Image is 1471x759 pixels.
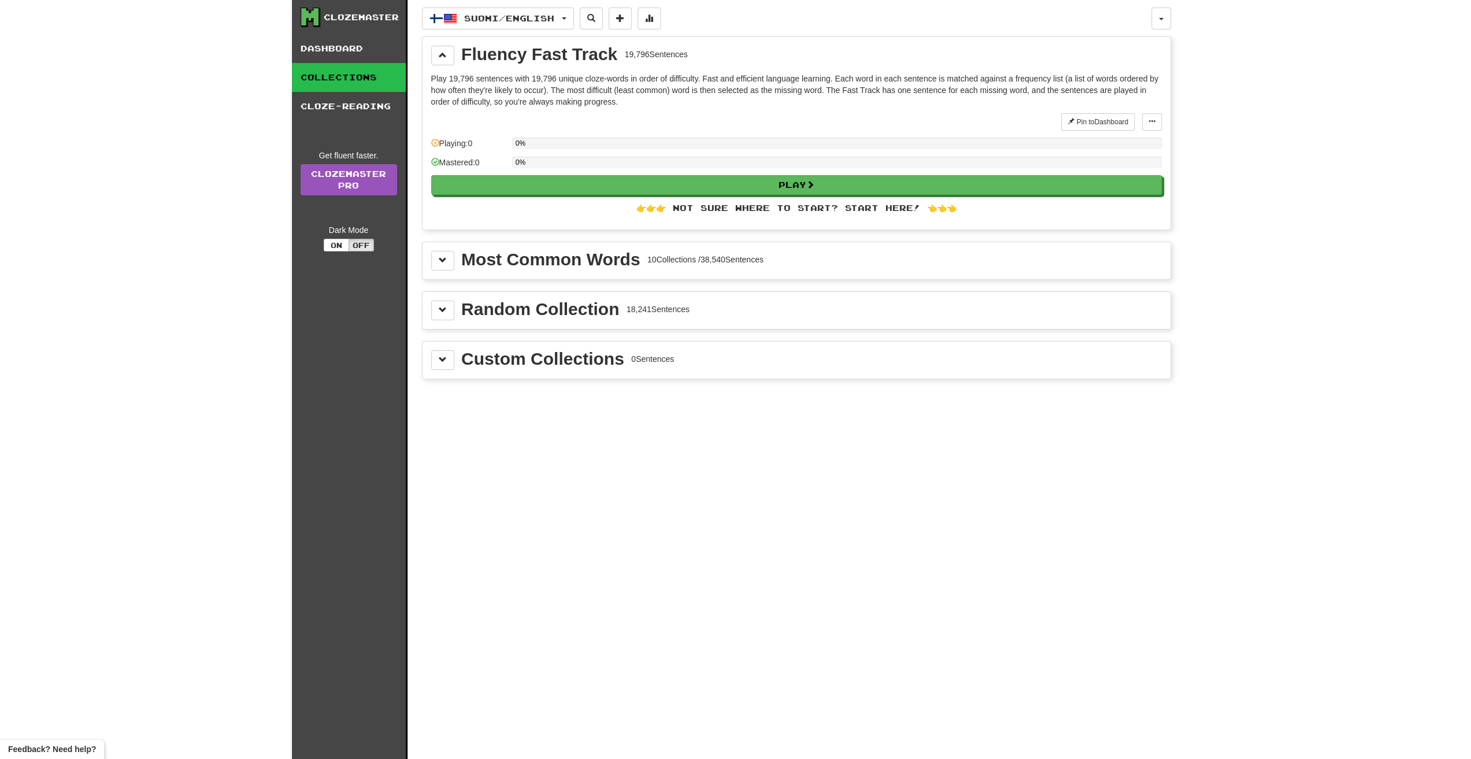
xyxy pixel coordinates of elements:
a: Collections [292,63,406,92]
div: Fluency Fast Track [461,46,617,63]
button: Off [349,239,374,251]
button: Suomi/English [422,8,574,29]
div: 18,241 Sentences [627,303,690,315]
a: Cloze-Reading [292,92,406,121]
a: ClozemasterPro [301,164,397,195]
div: Mastered: 0 [431,157,506,176]
div: 19,796 Sentences [625,49,688,60]
span: Open feedback widget [8,743,96,755]
button: More stats [638,8,661,29]
div: Custom Collections [461,350,624,368]
span: Suomi / English [464,13,554,23]
div: Most Common Words [461,251,640,268]
button: On [324,239,349,251]
button: Pin toDashboard [1061,113,1135,131]
div: Clozemaster [324,12,399,23]
div: 👉👉👉 Not sure where to start? Start here! 👈👈👈 [431,202,1162,214]
div: Get fluent faster. [301,150,397,161]
button: Search sentences [580,8,603,29]
div: Playing: 0 [431,138,506,157]
div: Dark Mode [301,224,397,236]
div: 0 Sentences [631,353,674,365]
button: Play [431,175,1162,195]
p: Play 19,796 sentences with 19,796 unique cloze-words in order of difficulty. Fast and efficient l... [431,73,1162,108]
div: 10 Collections / 38,540 Sentences [647,254,764,265]
a: Dashboard [292,34,406,63]
div: Random Collection [461,301,619,318]
button: Add sentence to collection [609,8,632,29]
